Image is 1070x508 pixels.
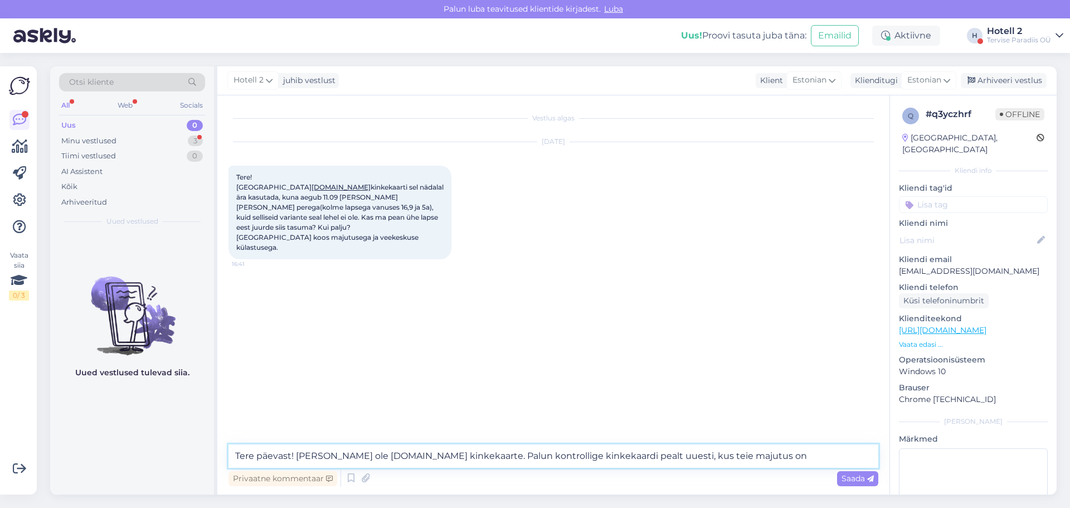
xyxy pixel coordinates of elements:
[850,75,898,86] div: Klienditugi
[312,183,371,191] a: [DOMAIN_NAME]
[811,25,859,46] button: Emailid
[236,173,445,251] span: Tere! [GEOGRAPHIC_DATA] kinkekaarti sel nädalal ära kasutada, kuna aegub 11.09 [PERSON_NAME] [PER...
[899,340,1048,350] p: Vaata edasi ...
[899,313,1048,325] p: Klienditeekond
[61,197,107,208] div: Arhiveeritud
[899,166,1048,176] div: Kliendi info
[792,74,826,86] span: Estonian
[61,151,116,162] div: Tiimi vestlused
[69,76,114,88] span: Otsi kliente
[926,108,995,121] div: # q3yczhrf
[899,433,1048,445] p: Märkmed
[601,4,626,14] span: Luba
[899,196,1048,213] input: Lisa tag
[987,27,1051,36] div: Hotell 2
[967,28,983,43] div: H
[961,73,1047,88] div: Arhiveeri vestlus
[9,250,29,301] div: Vaata siia
[899,366,1048,378] p: Windows 10
[61,120,76,131] div: Uus
[872,26,940,46] div: Aktiivne
[756,75,783,86] div: Klient
[106,216,158,226] span: Uued vestlused
[987,27,1063,45] a: Hotell 2Tervise Paradiis OÜ
[899,394,1048,405] p: Chrome [TECHNICAL_ID]
[187,120,203,131] div: 0
[61,166,103,177] div: AI Assistent
[50,257,214,357] img: No chats
[75,367,189,379] p: Uued vestlused tulevad siia.
[907,74,941,86] span: Estonian
[899,182,1048,194] p: Kliendi tag'id
[899,234,1035,246] input: Lisa nimi
[908,112,913,120] span: q
[61,181,77,192] div: Kõik
[899,325,986,335] a: [URL][DOMAIN_NAME]
[178,98,205,113] div: Socials
[59,98,72,113] div: All
[899,417,1048,427] div: [PERSON_NAME]
[187,151,203,162] div: 0
[681,30,702,41] b: Uus!
[899,265,1048,277] p: [EMAIL_ADDRESS][DOMAIN_NAME]
[228,137,878,147] div: [DATE]
[902,132,1037,156] div: [GEOGRAPHIC_DATA], [GEOGRAPHIC_DATA]
[899,217,1048,229] p: Kliendi nimi
[188,136,203,147] div: 3
[232,260,274,268] span: 16:41
[279,75,335,86] div: juhib vestlust
[899,293,989,308] div: Küsi telefoninumbrit
[61,136,116,147] div: Minu vestlused
[234,74,264,86] span: Hotell 2
[228,471,337,486] div: Privaatne kommentaar
[9,291,29,301] div: 0 / 3
[9,75,30,96] img: Askly Logo
[899,382,1048,394] p: Brauser
[899,354,1048,366] p: Operatsioonisüsteem
[899,254,1048,265] p: Kliendi email
[995,108,1044,120] span: Offline
[115,98,135,113] div: Web
[228,113,878,123] div: Vestlus algas
[681,29,806,42] div: Proovi tasuta juba täna:
[228,444,878,468] textarea: Tere päevast! [PERSON_NAME] ole [DOMAIN_NAME] kinkekaarte. Palun kontrollige kinkekaardi pealt uu...
[842,473,874,483] span: Saada
[987,36,1051,45] div: Tervise Paradiis OÜ
[899,282,1048,293] p: Kliendi telefon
